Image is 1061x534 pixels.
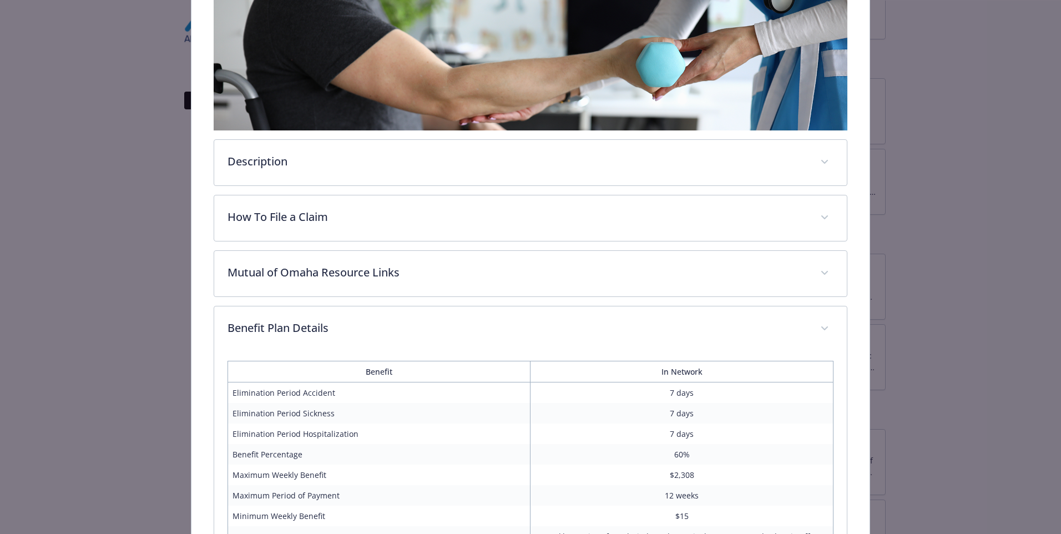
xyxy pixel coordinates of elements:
[530,485,833,506] td: 12 weeks
[530,403,833,424] td: 7 days
[530,382,833,403] td: 7 days
[214,195,847,241] div: How To File a Claim
[228,403,530,424] td: Elimination Period Sickness
[530,444,833,465] td: 60%
[530,361,833,382] th: In Network
[228,485,530,506] td: Maximum Period of Payment
[530,424,833,444] td: 7 days
[228,424,530,444] td: Elimination Period Hospitalization
[228,209,807,225] p: How To File a Claim
[228,361,530,382] th: Benefit
[214,306,847,352] div: Benefit Plan Details
[228,506,530,526] td: Minimum Weekly Benefit
[228,465,530,485] td: Maximum Weekly Benefit
[214,251,847,296] div: Mutual of Omaha Resource Links
[214,140,847,185] div: Description
[228,444,530,465] td: Benefit Percentage
[530,506,833,526] td: $15
[228,264,807,281] p: Mutual of Omaha Resource Links
[228,382,530,403] td: Elimination Period Accident
[228,320,807,336] p: Benefit Plan Details
[530,465,833,485] td: $2,308
[228,153,807,170] p: Description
